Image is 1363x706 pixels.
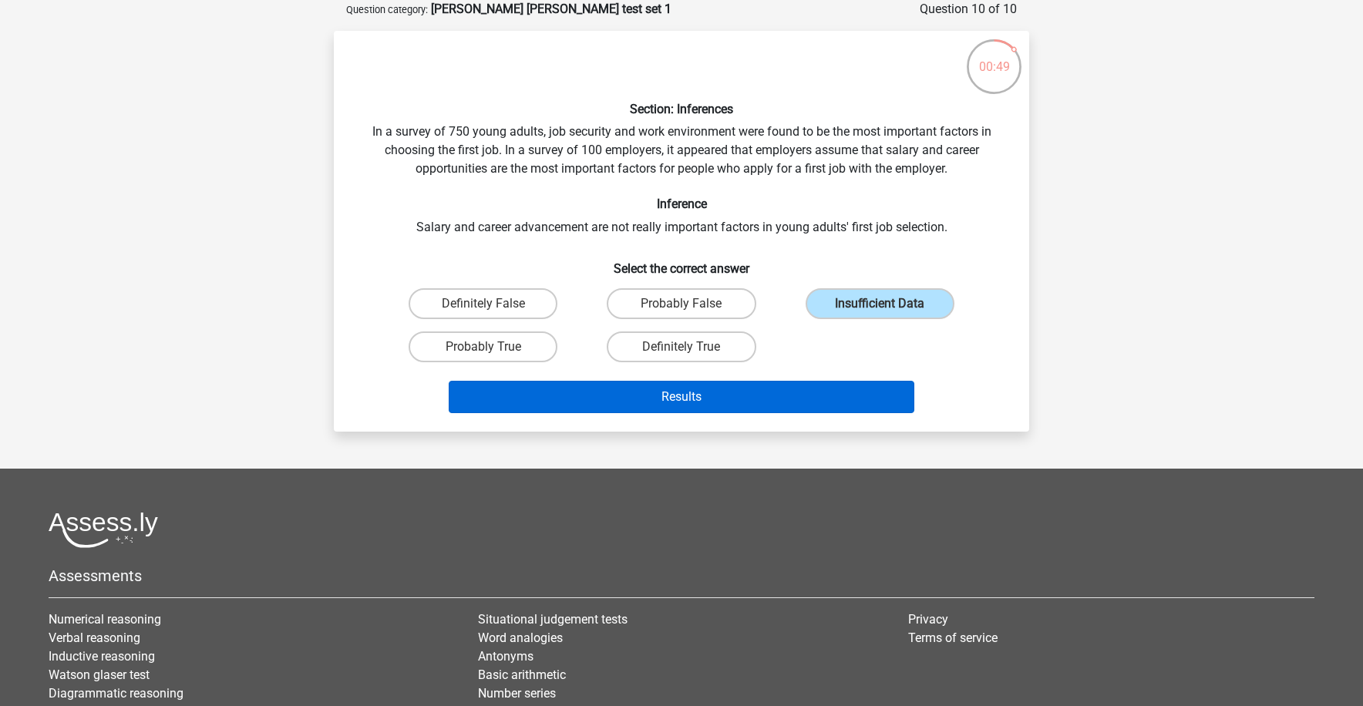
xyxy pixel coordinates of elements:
[806,288,954,319] label: Insufficient Data
[358,197,1005,211] h6: Inference
[478,630,563,645] a: Word analogies
[409,331,557,362] label: Probably True
[340,43,1023,419] div: In a survey of 750 young adults, job security and work environment were found to be the most impo...
[607,288,756,319] label: Probably False
[908,612,948,627] a: Privacy
[49,512,158,548] img: Assessly logo
[358,102,1005,116] h6: Section: Inferences
[965,38,1023,76] div: 00:49
[409,288,557,319] label: Definitely False
[49,630,140,645] a: Verbal reasoning
[908,630,998,645] a: Terms of service
[49,667,150,682] a: Watson glaser test
[449,381,915,413] button: Results
[478,667,566,682] a: Basic arithmetic
[49,612,161,627] a: Numerical reasoning
[49,566,1314,585] h5: Assessments
[478,612,628,627] a: Situational judgement tests
[49,649,155,664] a: Inductive reasoning
[478,686,556,701] a: Number series
[431,2,671,16] strong: [PERSON_NAME] [PERSON_NAME] test set 1
[49,686,183,701] a: Diagrammatic reasoning
[346,4,428,15] small: Question category:
[607,331,756,362] label: Definitely True
[478,649,533,664] a: Antonyms
[358,249,1005,276] h6: Select the correct answer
